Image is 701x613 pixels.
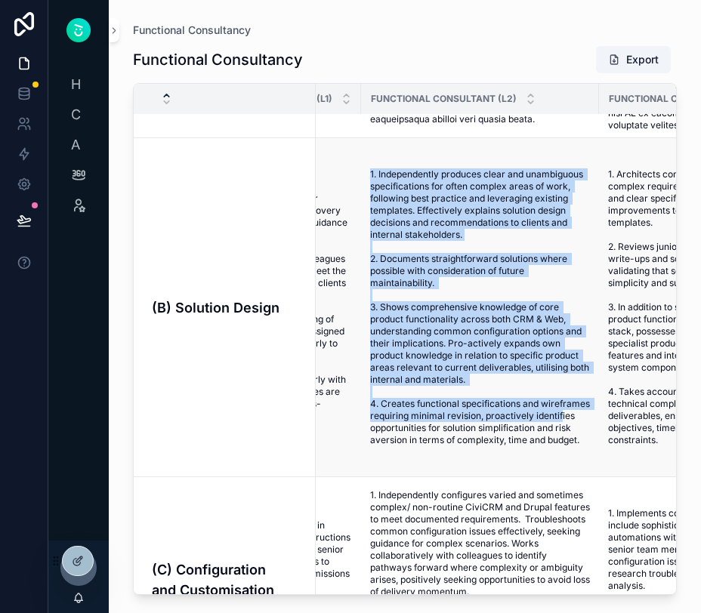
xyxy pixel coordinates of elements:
[68,137,83,152] span: A
[57,101,100,128] a: C
[68,77,83,92] span: H
[371,93,517,105] span: Functional Consultant (L2)
[152,559,307,600] h4: (C) Configuration and Customisation
[68,107,83,122] span: C
[133,49,303,70] h1: Functional Consultancy
[370,168,590,446] span: 1. Independently produces clear and unambiguous specifications for often complex areas of work, f...
[48,60,109,239] div: scrollable content
[57,71,100,98] a: H
[152,297,307,318] h4: (B) Solution Design
[57,131,100,159] a: A
[133,23,251,38] a: Functional Consultancy
[66,18,91,42] img: App logo
[596,46,671,73] button: Export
